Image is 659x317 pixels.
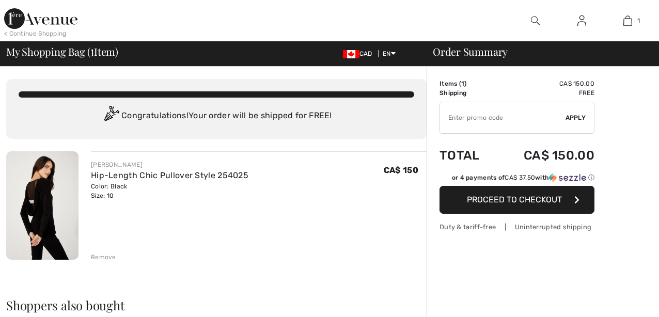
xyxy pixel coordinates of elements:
[91,252,116,262] div: Remove
[440,79,495,88] td: Items ( )
[19,106,414,126] div: Congratulations! Your order will be shipped for FREE!
[452,173,594,182] div: or 4 payments of with
[343,50,376,57] span: CAD
[6,299,427,311] h2: Shoppers also bought
[467,195,562,204] span: Proceed to Checkout
[440,222,594,232] div: Duty & tariff-free | Uninterrupted shipping
[637,16,640,25] span: 1
[384,165,418,175] span: CA$ 150
[577,14,586,27] img: My Info
[383,50,396,57] span: EN
[90,44,94,57] span: 1
[343,50,359,58] img: Canadian Dollar
[440,102,566,133] input: Promo code
[91,182,248,200] div: Color: Black Size: 10
[461,80,464,87] span: 1
[566,113,586,122] span: Apply
[6,46,118,57] span: My Shopping Bag ( Item)
[91,160,248,169] div: [PERSON_NAME]
[605,14,650,27] a: 1
[440,186,594,214] button: Proceed to Checkout
[623,14,632,27] img: My Bag
[440,138,495,173] td: Total
[91,170,248,180] a: Hip-Length Chic Pullover Style 254025
[4,29,67,38] div: < Continue Shopping
[495,88,594,98] td: Free
[420,46,653,57] div: Order Summary
[101,106,121,126] img: Congratulation2.svg
[495,138,594,173] td: CA$ 150.00
[440,88,495,98] td: Shipping
[4,8,77,29] img: 1ère Avenue
[505,174,535,181] span: CA$ 37.50
[569,14,594,27] a: Sign In
[549,173,586,182] img: Sezzle
[531,14,540,27] img: search the website
[495,79,594,88] td: CA$ 150.00
[6,151,79,260] img: Hip-Length Chic Pullover Style 254025
[440,173,594,186] div: or 4 payments ofCA$ 37.50withSezzle Click to learn more about Sezzle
